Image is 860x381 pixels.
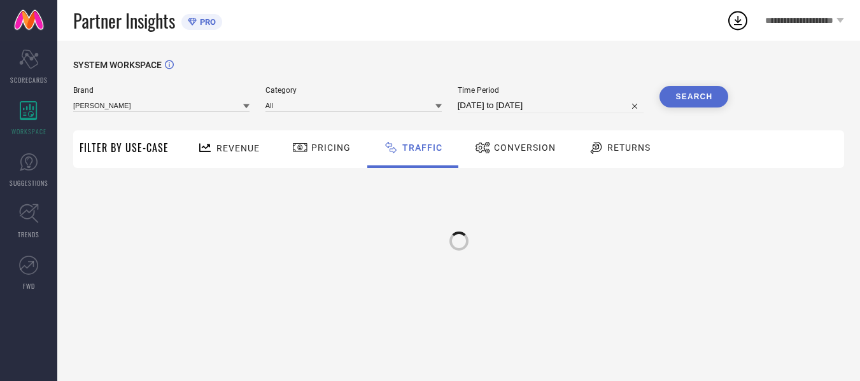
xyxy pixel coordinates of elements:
span: Brand [73,86,250,95]
span: Pricing [311,142,351,153]
div: Open download list [726,9,749,32]
span: SCORECARDS [10,75,48,85]
span: Category [265,86,442,95]
span: Partner Insights [73,8,175,34]
span: Time Period [458,86,644,95]
span: Filter By Use-Case [80,140,169,155]
button: Search [659,86,728,107]
span: SYSTEM WORKSPACE [73,60,162,70]
span: TRENDS [18,230,39,239]
span: Traffic [402,142,442,153]
span: WORKSPACE [11,127,46,136]
span: Revenue [216,143,260,153]
input: Select time period [458,98,644,113]
span: SUGGESTIONS [10,178,48,188]
span: Returns [607,142,651,153]
span: PRO [197,17,216,27]
span: FWD [23,281,35,291]
span: Conversion [494,142,556,153]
